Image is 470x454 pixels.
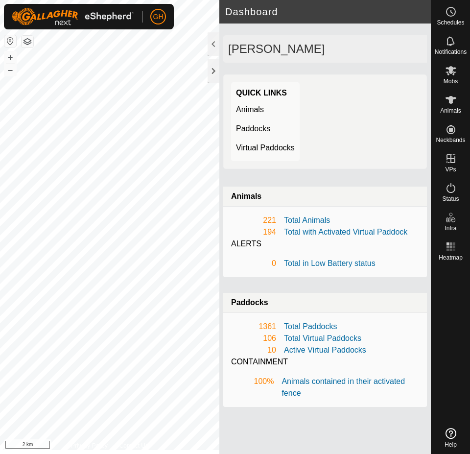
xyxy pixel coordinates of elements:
div: CONTAINMENT [231,356,419,368]
strong: Animals [231,192,261,200]
span: Notifications [435,49,467,55]
div: 194 [231,226,276,238]
button: Reset Map [4,35,16,47]
span: VPs [445,167,456,172]
a: Animals [236,105,264,114]
div: 1361 [231,321,276,333]
a: Help [431,424,470,452]
a: Total with Activated Virtual Paddock [284,228,407,236]
span: GH [153,12,164,22]
h2: Dashboard [225,6,431,18]
div: ALERTS [231,238,419,250]
a: Paddocks [236,124,270,133]
div: 106 [231,333,276,344]
span: Neckbands [436,137,465,143]
a: Privacy Policy [71,441,108,450]
img: Gallagher Logo [12,8,134,25]
span: Heatmap [439,255,463,261]
div: 0 [231,258,276,269]
div: 221 [231,215,276,226]
strong: Paddocks [231,298,268,307]
div: 100% [231,376,274,399]
button: – [4,64,16,76]
span: Schedules [437,20,464,25]
span: Help [445,442,457,448]
a: Total Virtual Paddocks [284,334,361,342]
a: Animals contained in their activated fence [282,377,405,397]
strong: Quick Links [236,89,287,97]
span: Status [442,196,459,202]
a: Total Animals [284,216,330,224]
div: 10 [231,344,276,356]
span: Infra [445,225,456,231]
button: Map Layers [22,36,33,48]
a: Total in Low Battery status [284,259,376,267]
div: [PERSON_NAME] [223,35,427,63]
button: + [4,51,16,63]
a: Virtual Paddocks [236,143,295,152]
a: Contact Us [119,441,148,450]
a: Active Virtual Paddocks [284,346,366,354]
span: Animals [440,108,461,114]
span: Mobs [444,78,458,84]
a: Total Paddocks [284,322,337,331]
